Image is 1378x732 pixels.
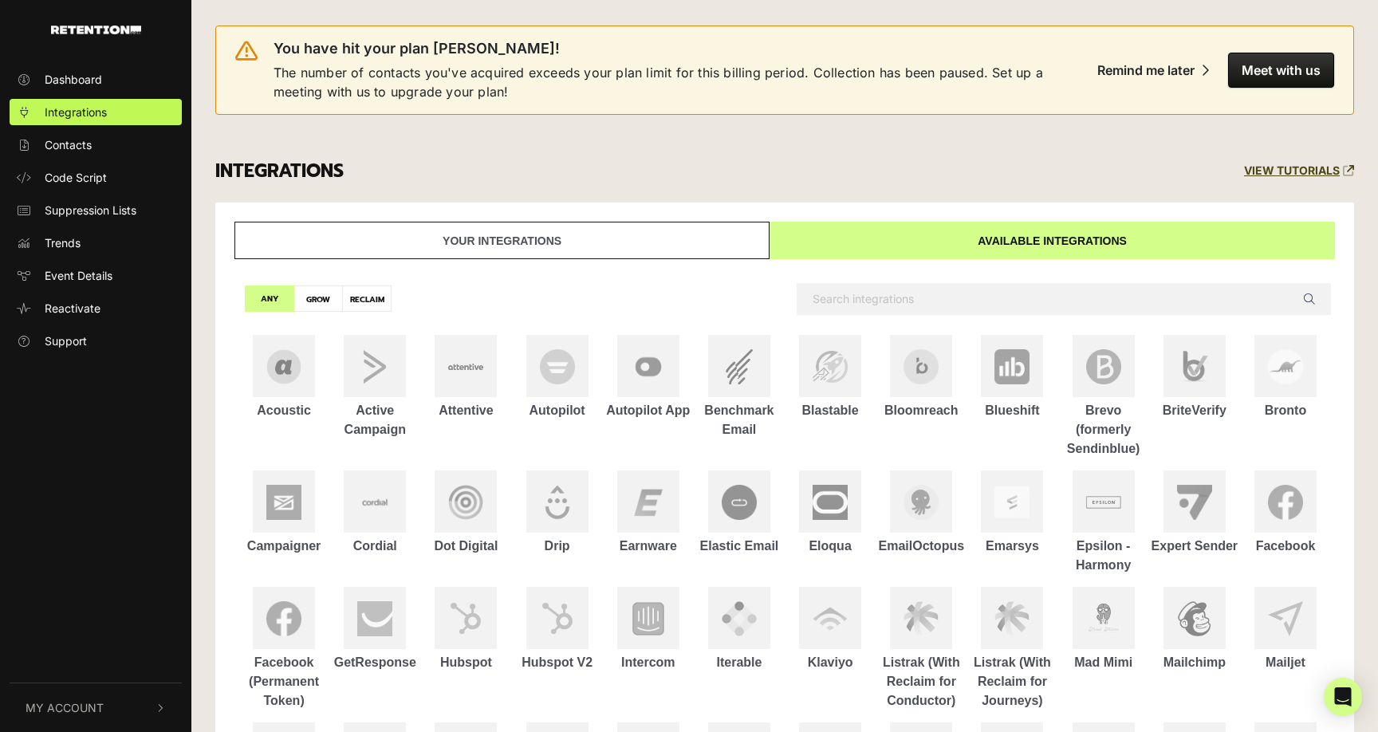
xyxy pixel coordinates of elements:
[420,653,511,672] div: Hubspot
[694,587,785,672] a: Iterable Iterable
[329,335,420,439] a: Active Campaign Active Campaign
[512,587,603,672] a: Hubspot V2 Hubspot V2
[1058,335,1149,458] a: Brevo (formerly Sendinblue) Brevo (formerly Sendinblue)
[1149,587,1240,672] a: Mailchimp Mailchimp
[238,335,329,420] a: Acoustic Acoustic
[813,485,848,520] img: Eloqua
[1058,401,1149,458] div: Brevo (formerly Sendinblue)
[45,169,107,186] span: Code Script
[342,285,392,312] label: RECLAIM
[1240,587,1331,672] a: Mailjet Mailjet
[274,63,1071,101] span: The number of contacts you've acquired exceeds your plan limit for this billing period. Collectio...
[694,470,785,556] a: Elastic Email Elastic Email
[1086,349,1121,384] img: Brevo (formerly Sendinblue)
[1149,537,1240,556] div: Expert Sender
[813,351,848,383] img: Blastable
[1268,485,1303,520] img: Facebook
[1149,401,1240,420] div: BriteVerify
[603,335,694,420] a: Autopilot App Autopilot App
[1240,401,1331,420] div: Bronto
[904,485,939,520] img: EmailOctopus
[1058,537,1149,575] div: Epsilon - Harmony
[266,349,301,384] img: Acoustic
[994,349,1030,384] img: Blueshift
[770,222,1335,259] a: Available integrations
[512,537,603,556] div: Drip
[785,335,876,420] a: Blastable Blastable
[329,401,420,439] div: Active Campaign
[266,485,301,520] img: Campaigner
[1177,349,1212,384] img: BriteVerify
[357,349,392,384] img: Active Campaign
[797,283,1331,315] input: Search integrations
[45,104,107,120] span: Integrations
[1240,537,1331,556] div: Facebook
[45,333,87,349] span: Support
[785,653,876,672] div: Klaviyo
[1149,653,1240,672] div: Mailchimp
[631,349,666,384] img: Autopilot App
[238,401,329,420] div: Acoustic
[967,335,1057,420] a: Blueshift Blueshift
[1086,496,1121,509] img: Epsilon - Harmony
[1058,653,1149,672] div: Mad Mimi
[245,285,294,312] label: ANY
[876,537,967,556] div: EmailOctopus
[1058,587,1149,672] a: Mad Mimi Mad Mimi
[1177,485,1212,520] img: Expert Sender
[1177,601,1212,636] img: Mailchimp
[876,587,967,710] a: Listrak (With Reclaim for Conductor) Listrak (With Reclaim for Conductor)
[10,230,182,256] a: Trends
[1240,653,1331,672] div: Mailjet
[448,485,483,520] img: Dot Digital
[722,349,757,384] img: Benchmark Email
[238,470,329,556] a: Campaigner Campaigner
[1086,601,1121,636] img: Mad Mimi
[1058,470,1149,575] a: Epsilon - Harmony Epsilon - Harmony
[215,160,344,183] h3: INTEGRATIONS
[540,485,575,520] img: Drip
[329,587,420,672] a: GetResponse GetResponse
[238,653,329,710] div: Facebook (Permanent Token)
[785,401,876,420] div: Blastable
[1149,470,1240,556] a: Expert Sender Expert Sender
[448,364,483,370] img: Attentive
[420,401,511,420] div: Attentive
[329,470,420,556] a: Cordial Cordial
[603,401,694,420] div: Autopilot App
[876,653,967,710] div: Listrak (With Reclaim for Conductor)
[631,485,666,520] img: Earnware
[266,601,301,636] img: Facebook (Permanent Token)
[785,587,876,672] a: Klaviyo Klaviyo
[10,99,182,125] a: Integrations
[1268,601,1303,636] img: Mailjet
[722,485,757,520] img: Elastic Email
[10,66,182,92] a: Dashboard
[45,267,112,284] span: Event Details
[967,653,1057,710] div: Listrak (With Reclaim for Journeys)
[631,601,666,636] img: Intercom
[1228,53,1334,88] button: Meet with us
[512,335,603,420] a: Autopilot Autopilot
[238,587,329,710] a: Facebook (Permanent Token) Facebook (Permanent Token)
[512,653,603,672] div: Hubspot V2
[26,699,104,716] span: My Account
[904,349,939,384] img: Bloomreach
[234,222,770,259] a: Your integrations
[512,470,603,556] a: Drip Drip
[357,601,392,636] img: GetResponse
[1240,470,1331,556] a: Facebook Facebook
[694,401,785,439] div: Benchmark Email
[540,349,575,384] img: Autopilot
[785,537,876,556] div: Eloqua
[45,71,102,88] span: Dashboard
[10,262,182,289] a: Event Details
[512,401,603,420] div: Autopilot
[45,136,92,153] span: Contacts
[357,485,392,520] img: Cordial
[10,328,182,354] a: Support
[994,601,1030,636] img: Listrak (With Reclaim for Journeys)
[274,39,560,58] span: You have hit your plan [PERSON_NAME]!
[1244,164,1354,178] a: VIEW TUTORIALS
[10,197,182,223] a: Suppression Lists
